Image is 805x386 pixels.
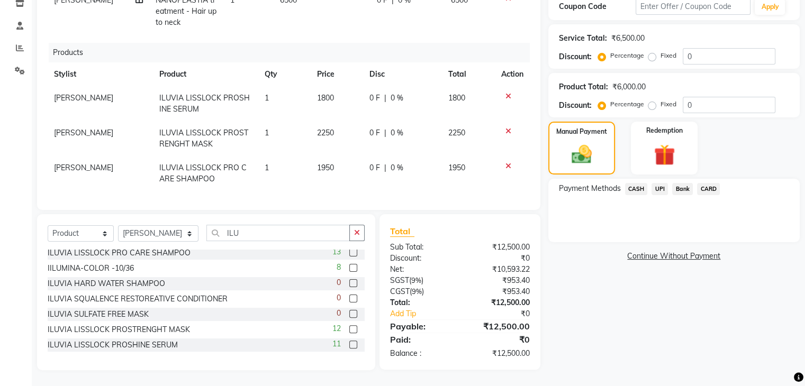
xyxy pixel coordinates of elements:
[337,308,341,319] span: 0
[448,93,465,103] span: 1800
[384,93,386,104] span: |
[559,33,607,44] div: Service Total:
[48,293,228,305] div: ILUVIA SQUALENCE RESTOREATIVE CONDITIONER
[448,163,465,172] span: 1950
[317,93,334,103] span: 1800
[610,99,644,109] label: Percentage
[411,276,421,284] span: 9%
[460,286,538,297] div: ₹953.40
[390,275,409,285] span: SGST
[382,286,460,297] div: ( )
[412,287,422,296] span: 9%
[48,278,165,289] div: ILUVIA HARD WATER SHAMPOO
[384,127,386,139] span: |
[363,62,442,86] th: Disc
[559,1,636,12] div: Coupon Code
[390,287,410,296] span: CGST
[382,297,460,308] div: Total:
[48,62,153,86] th: Stylist
[460,297,538,308] div: ₹12,500.00
[265,128,269,137] span: 1
[460,242,538,253] div: ₹12,500.00
[54,128,113,137] span: [PERSON_NAME]
[337,277,341,288] span: 0
[556,127,607,136] label: Manual Payment
[337,262,341,273] span: 8
[625,183,648,195] span: CASH
[382,320,460,333] div: Payable:
[48,339,178,351] div: ILUVIA LISSLOCK PROSHINE SERUM
[153,62,258,86] th: Product
[473,308,537,319] div: ₹0
[390,226,414,237] span: Total
[559,81,608,93] div: Product Total:
[369,162,380,173] span: 0 F
[206,225,350,241] input: Search or Scan
[54,93,113,103] span: [PERSON_NAME]
[460,275,538,286] div: ₹953.40
[610,51,644,60] label: Percentage
[460,348,538,359] div: ₹12,500.00
[382,308,473,319] a: Add Tip
[337,354,341,365] span: 1
[159,93,250,114] span: ILUVIA LISSLOCK PROSHINE SERUM
[337,292,341,304] span: 0
[311,62,363,86] th: Price
[48,263,134,274] div: IILUMINA-COLOR -10/36
[697,183,720,195] span: CARD
[384,162,386,173] span: |
[448,128,465,137] span: 2250
[661,99,676,109] label: Fixed
[391,127,403,139] span: 0 %
[332,323,341,334] span: 12
[460,320,538,333] div: ₹12,500.00
[460,253,538,264] div: ₹0
[382,348,460,359] div: Balance :
[652,183,668,195] span: UPI
[48,247,191,259] div: ILUVIA LISSLOCK PRO CARE SHAMPOO
[258,62,311,86] th: Qty
[382,275,460,286] div: ( )
[48,324,190,335] div: ILUVIA LISSLOCK PROSTRENGHT MASK
[382,333,460,346] div: Paid:
[369,127,380,139] span: 0 F
[332,246,341,258] span: 13
[565,143,598,166] img: _cash.svg
[265,93,269,103] span: 1
[391,162,403,173] span: 0 %
[54,163,113,172] span: [PERSON_NAME]
[382,253,460,264] div: Discount:
[611,33,645,44] div: ₹6,500.00
[647,142,682,168] img: _gift.svg
[559,183,621,194] span: Payment Methods
[382,242,460,253] div: Sub Total:
[391,93,403,104] span: 0 %
[672,183,693,195] span: Bank
[646,126,683,135] label: Redemption
[369,93,380,104] span: 0 F
[265,163,269,172] span: 1
[661,51,676,60] label: Fixed
[559,100,592,111] div: Discount:
[442,62,495,86] th: Total
[460,264,538,275] div: ₹10,593.22
[317,163,334,172] span: 1950
[48,309,149,320] div: ILUVIA SULFATE FREE MASK
[550,251,798,262] a: Continue Without Payment
[495,62,530,86] th: Action
[332,338,341,350] span: 11
[49,43,538,62] div: Products
[460,333,538,346] div: ₹0
[382,264,460,275] div: Net:
[317,128,334,137] span: 2250
[48,355,173,366] div: ILUVIA SULPHATE FREE SHAMPOO
[159,128,248,149] span: ILUVIA LISSLOCK PROSTRENGHT MASK
[159,163,247,183] span: ILUVIA LISSLOCK PRO CARE SHAMPOO
[612,81,646,93] div: ₹6,000.00
[559,51,592,62] div: Discount:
